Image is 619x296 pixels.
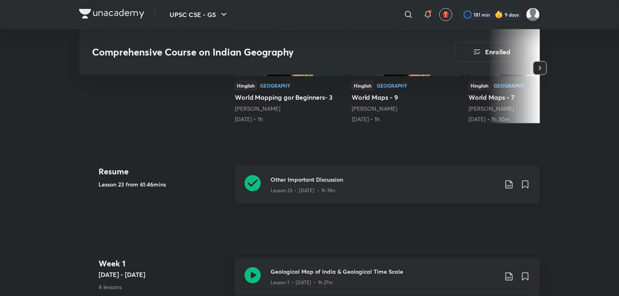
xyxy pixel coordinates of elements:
div: 29th Apr • 1h [352,115,462,123]
a: [PERSON_NAME] [352,105,397,112]
a: [PERSON_NAME] [469,105,514,112]
p: Lesson 23 • [DATE] • 1h 31m [271,187,335,194]
img: streak [495,11,503,19]
button: Enrolled [456,42,527,62]
div: Sudarshan Gurjar [352,105,462,113]
div: Hinglish [235,81,257,90]
h3: Comprehensive Course on Indian Geography [92,46,410,58]
h5: Lesson 23 from 61:46mins [99,180,228,189]
h3: Other Important Discussion [271,175,498,184]
a: [PERSON_NAME] [235,105,280,112]
h5: World Maps - 7 [469,92,579,102]
h5: World Mapping gor Beginners- 3 [235,92,345,102]
a: Other Important DiscussionLesson 23 • [DATE] • 1h 31m [235,165,540,214]
img: avatar [442,11,449,18]
img: Company Logo [79,9,144,19]
button: UPSC CSE - GS [165,6,234,23]
button: avatar [439,8,452,21]
div: Hinglish [469,81,490,90]
div: 7th Apr • 1h [235,115,345,123]
a: Company Logo [79,9,144,21]
div: Sudarshan Gurjar [469,105,579,113]
h4: Resume [99,165,228,178]
h4: Week 1 [99,257,228,270]
div: 1st May • 1h 30m [469,115,579,123]
img: SP [526,8,540,21]
h5: World Maps - 9 [352,92,462,102]
div: Sudarshan Gurjar [235,105,345,113]
div: Geography [377,83,407,88]
h3: Geological Map of India & Geological Time Scale [271,267,498,276]
div: Hinglish [352,81,374,90]
div: Geography [260,83,290,88]
p: Lesson 1 • [DATE] • 1h 27m [271,279,333,286]
h5: [DATE] - [DATE] [99,270,228,279]
p: 4 lessons [99,283,228,291]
